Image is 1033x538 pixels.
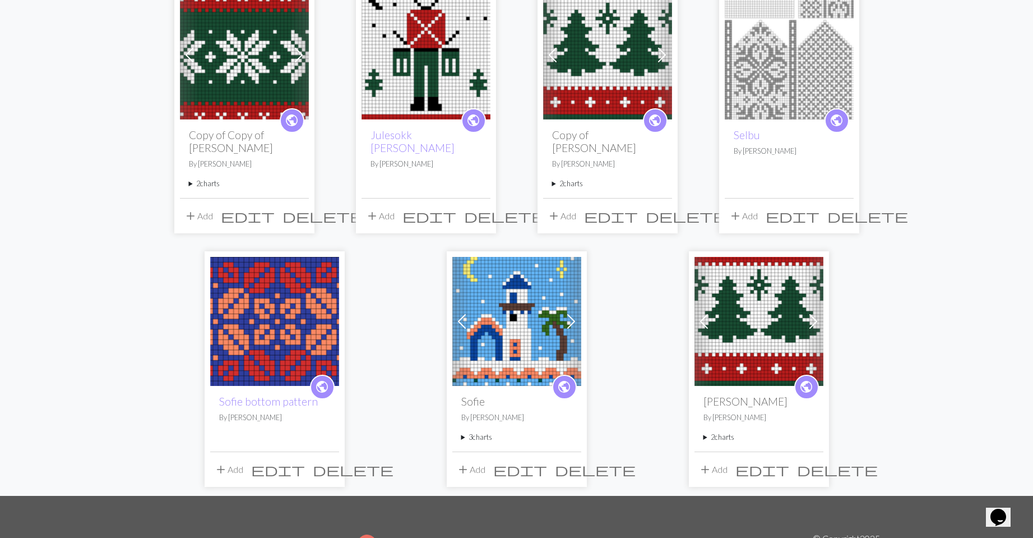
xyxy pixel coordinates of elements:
[694,257,823,386] img: Julesokk Lara
[464,208,545,224] span: delete
[362,48,490,59] a: Julesokk gutt
[797,462,878,477] span: delete
[547,208,560,224] span: add
[456,462,470,477] span: add
[493,462,547,477] span: edit
[823,205,912,227] button: Delete
[552,159,663,169] p: By [PERSON_NAME]
[824,108,849,133] a: public
[698,462,712,477] span: add
[221,209,275,223] i: Edit
[552,178,663,189] summary: 2charts
[210,315,339,325] a: Sofie bottom pattern
[766,209,819,223] i: Edit
[402,208,456,224] span: edit
[648,112,662,129] span: public
[703,395,814,408] h2: [PERSON_NAME]
[557,376,571,398] i: public
[309,459,397,480] button: Delete
[986,493,1022,527] iframe: chat widget
[642,205,730,227] button: Delete
[370,159,481,169] p: By [PERSON_NAME]
[461,432,572,443] summary: 3charts
[725,48,854,59] a: Selbu
[551,459,640,480] button: Delete
[189,128,300,154] h2: Copy of Copy of [PERSON_NAME]
[694,315,823,325] a: Julesokk Lara
[703,432,814,443] summary: 2charts
[282,208,363,224] span: delete
[735,462,789,477] span: edit
[402,209,456,223] i: Edit
[552,128,663,154] h2: Copy of [PERSON_NAME]
[315,378,329,396] span: public
[703,412,814,423] p: By [PERSON_NAME]
[729,208,742,224] span: add
[365,208,379,224] span: add
[214,462,228,477] span: add
[557,378,571,396] span: public
[313,462,393,477] span: delete
[461,395,572,408] h2: Sofie
[210,459,247,480] button: Add
[210,257,339,386] img: Sofie bottom pattern
[543,205,580,227] button: Add
[189,159,300,169] p: By [PERSON_NAME]
[766,208,819,224] span: edit
[734,128,760,141] a: Selbu
[219,395,318,408] a: Sofie bottom pattern
[694,459,731,480] button: Add
[180,48,309,59] a: Julesokk Lara
[466,112,480,129] span: public
[285,112,299,129] span: public
[184,208,197,224] span: add
[489,459,551,480] button: Edit
[217,205,279,227] button: Edit
[646,208,726,224] span: delete
[580,205,642,227] button: Edit
[799,376,813,398] i: public
[452,459,489,480] button: Add
[285,109,299,132] i: public
[493,463,547,476] i: Edit
[362,205,399,227] button: Add
[731,459,793,480] button: Edit
[219,412,330,423] p: By [PERSON_NAME]
[466,109,480,132] i: public
[734,146,845,157] p: By [PERSON_NAME]
[461,412,572,423] p: By [PERSON_NAME]
[762,205,823,227] button: Edit
[460,205,549,227] button: Delete
[452,315,581,325] a: Sofie
[793,459,882,480] button: Delete
[735,463,789,476] i: Edit
[830,112,844,129] span: public
[251,462,305,477] span: edit
[552,375,577,399] a: public
[247,459,309,480] button: Edit
[280,108,304,133] a: public
[584,208,638,224] span: edit
[794,375,819,399] a: public
[643,108,668,133] a: public
[830,109,844,132] i: public
[725,205,762,227] button: Add
[180,205,217,227] button: Add
[189,178,300,189] summary: 2charts
[315,376,329,398] i: public
[648,109,662,132] i: public
[584,209,638,223] i: Edit
[251,463,305,476] i: Edit
[370,128,455,154] a: Julesokk [PERSON_NAME]
[461,108,486,133] a: public
[555,462,636,477] span: delete
[452,257,581,386] img: Sofie
[310,375,335,399] a: public
[543,48,672,59] a: Julesokk Lara
[799,378,813,396] span: public
[279,205,367,227] button: Delete
[221,208,275,224] span: edit
[399,205,460,227] button: Edit
[827,208,908,224] span: delete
